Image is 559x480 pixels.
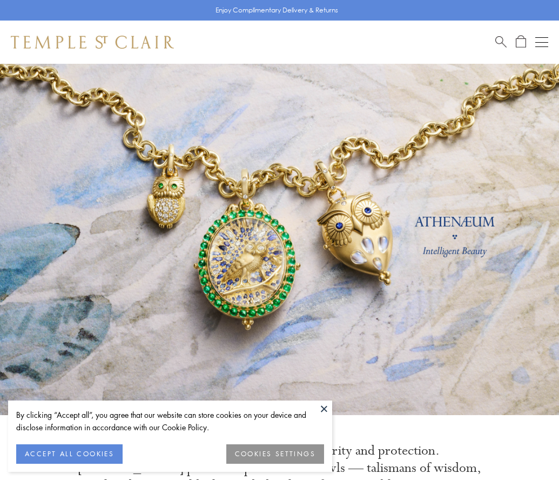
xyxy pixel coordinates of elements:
[226,444,324,464] button: COOKIES SETTINGS
[535,36,548,49] button: Open navigation
[11,36,174,49] img: Temple St. Clair
[16,444,123,464] button: ACCEPT ALL COOKIES
[16,409,324,434] div: By clicking “Accept all”, you agree that our website can store cookies on your device and disclos...
[215,5,338,16] p: Enjoy Complimentary Delivery & Returns
[495,35,507,49] a: Search
[516,35,526,49] a: Open Shopping Bag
